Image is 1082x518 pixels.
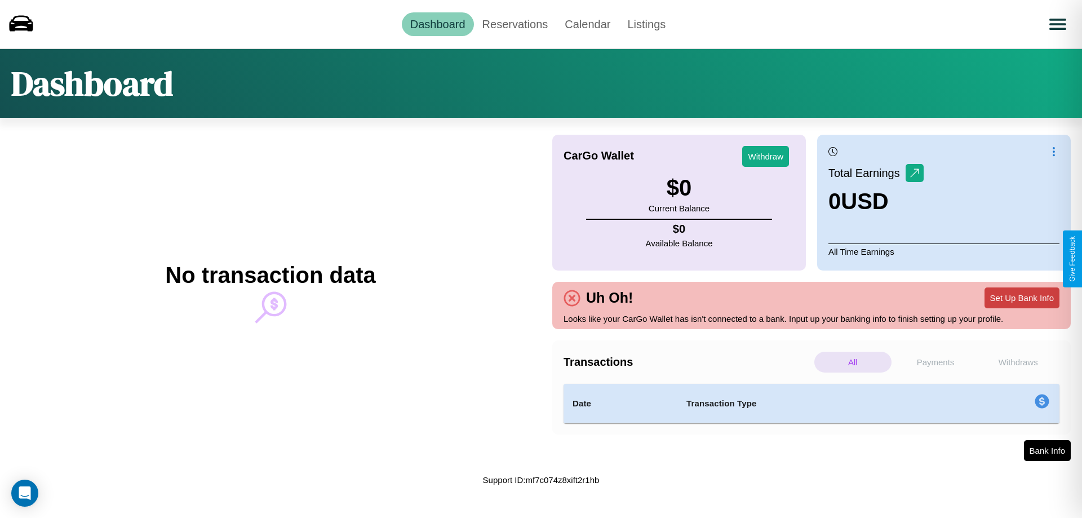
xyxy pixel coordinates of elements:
[573,397,668,410] h4: Date
[1024,440,1071,461] button: Bank Info
[979,352,1057,373] p: Withdraws
[11,480,38,507] div: Open Intercom Messenger
[564,384,1059,423] table: simple table
[1042,8,1074,40] button: Open menu
[646,236,713,251] p: Available Balance
[828,243,1059,259] p: All Time Earnings
[165,263,375,288] h2: No transaction data
[474,12,557,36] a: Reservations
[649,175,709,201] h3: $ 0
[828,189,924,214] h3: 0 USD
[11,60,173,107] h1: Dashboard
[646,223,713,236] h4: $ 0
[556,12,619,36] a: Calendar
[402,12,474,36] a: Dashboard
[483,472,600,488] p: Support ID: mf7c074z8xift2r1hb
[828,163,906,183] p: Total Earnings
[742,146,789,167] button: Withdraw
[564,356,812,369] h4: Transactions
[564,149,634,162] h4: CarGo Wallet
[619,12,674,36] a: Listings
[1068,236,1076,282] div: Give Feedback
[564,311,1059,326] p: Looks like your CarGo Wallet has isn't connected to a bank. Input up your banking info to finish ...
[686,397,942,410] h4: Transaction Type
[649,201,709,216] p: Current Balance
[814,352,892,373] p: All
[897,352,974,373] p: Payments
[580,290,638,306] h4: Uh Oh!
[985,287,1059,308] button: Set Up Bank Info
